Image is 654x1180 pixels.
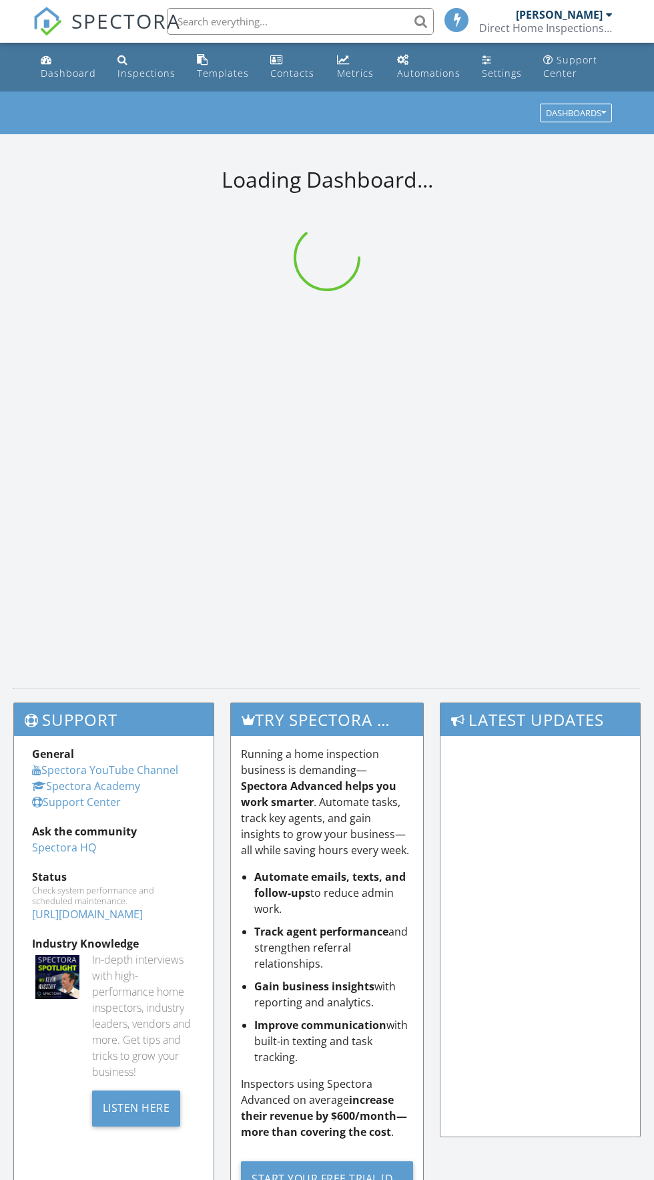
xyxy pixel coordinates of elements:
strong: Spectora Advanced helps you work smarter [241,779,396,809]
img: Spectoraspolightmain [35,955,79,999]
strong: Gain business insights [254,979,374,994]
h3: Try spectora advanced [DATE] [231,703,422,736]
a: Spectora Academy [32,779,140,793]
button: Dashboards [540,104,612,123]
div: Direct Home Inspections LLC [479,21,613,35]
div: Settings [482,67,522,79]
div: Dashboards [546,109,606,118]
div: Listen Here [92,1091,181,1127]
li: with built-in texting and task tracking. [254,1017,412,1065]
img: The Best Home Inspection Software - Spectora [33,7,62,36]
div: Check system performance and scheduled maintenance. [32,885,196,906]
div: Status [32,869,196,885]
li: to reduce admin work. [254,869,412,917]
div: Support Center [543,53,597,79]
li: and strengthen referral relationships. [254,924,412,972]
a: Metrics [332,48,382,86]
a: Automations (Basic) [392,48,466,86]
h3: Latest Updates [440,703,640,736]
div: Templates [197,67,249,79]
a: Spectora YouTube Channel [32,763,178,777]
strong: General [32,747,74,761]
div: Ask the community [32,823,196,839]
a: [URL][DOMAIN_NAME] [32,907,143,922]
div: In-depth interviews with high-performance home inspectors, industry leaders, vendors and more. Ge... [92,952,196,1080]
a: Support Center [538,48,619,86]
a: Inspections [112,48,181,86]
a: Templates [192,48,254,86]
strong: Automate emails, texts, and follow-ups [254,869,406,900]
div: [PERSON_NAME] [516,8,603,21]
div: Metrics [337,67,374,79]
a: Settings [476,48,527,86]
div: Inspections [117,67,176,79]
h3: Support [14,703,214,736]
div: Contacts [270,67,314,79]
a: SPECTORA [33,18,181,46]
a: Listen Here [92,1100,181,1115]
div: Industry Knowledge [32,936,196,952]
strong: Track agent performance [254,924,388,939]
strong: increase their revenue by $600/month—more than covering the cost [241,1093,407,1139]
div: Automations [397,67,460,79]
strong: Improve communication [254,1018,386,1032]
a: Support Center [32,795,121,809]
span: SPECTORA [71,7,181,35]
div: Dashboard [41,67,96,79]
a: Spectora HQ [32,840,96,855]
input: Search everything... [167,8,434,35]
p: Inspectors using Spectora Advanced on average . [241,1076,412,1140]
li: with reporting and analytics. [254,978,412,1010]
a: Contacts [265,48,321,86]
a: Dashboard [35,48,101,86]
p: Running a home inspection business is demanding— . Automate tasks, track key agents, and gain ins... [241,746,412,858]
